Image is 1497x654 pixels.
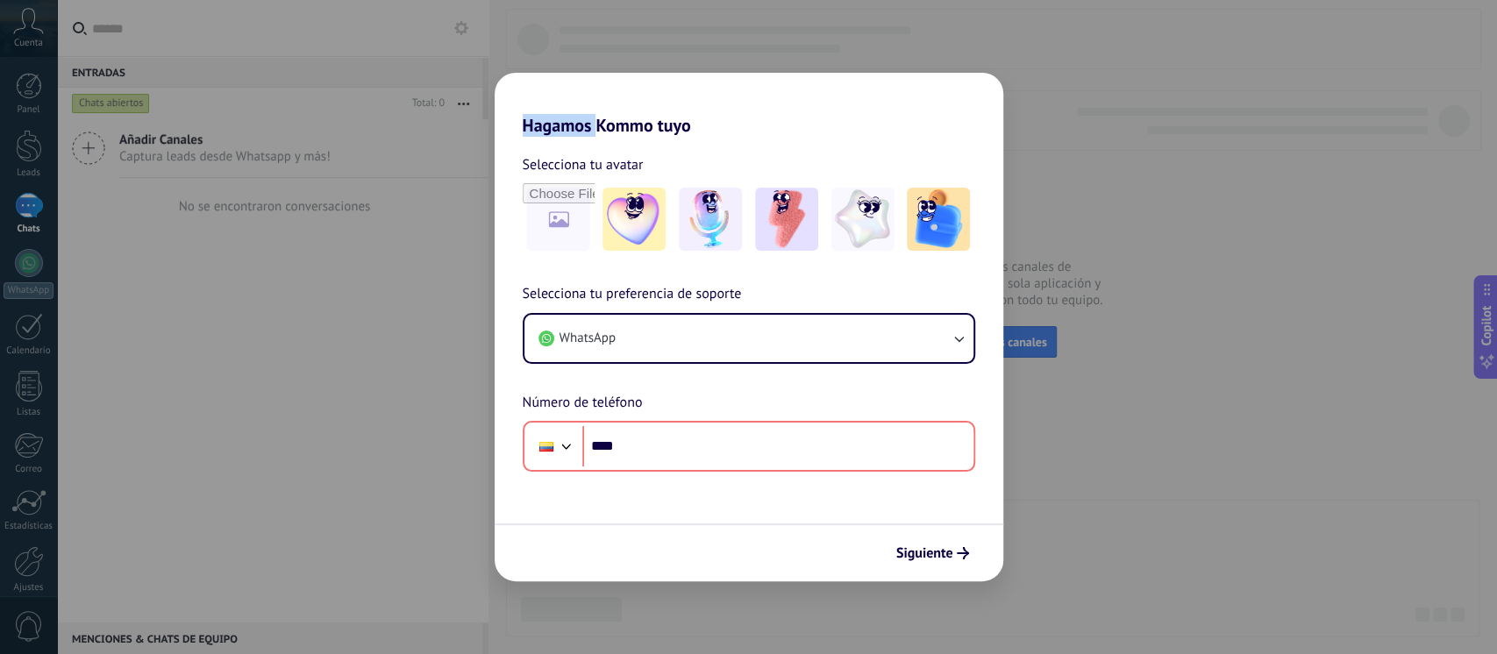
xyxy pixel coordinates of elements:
span: Siguiente [896,547,953,559]
img: -4.jpeg [831,188,895,251]
h2: Hagamos Kommo tuyo [495,73,1003,136]
div: Ecuador: + 593 [530,428,563,465]
button: WhatsApp [524,315,973,362]
img: -5.jpeg [907,188,970,251]
span: Selecciona tu avatar [523,153,644,176]
img: -2.jpeg [679,188,742,251]
img: -3.jpeg [755,188,818,251]
img: -1.jpeg [602,188,666,251]
span: Selecciona tu preferencia de soporte [523,283,742,306]
span: Número de teléfono [523,392,643,415]
span: WhatsApp [560,330,616,347]
button: Siguiente [888,538,977,568]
